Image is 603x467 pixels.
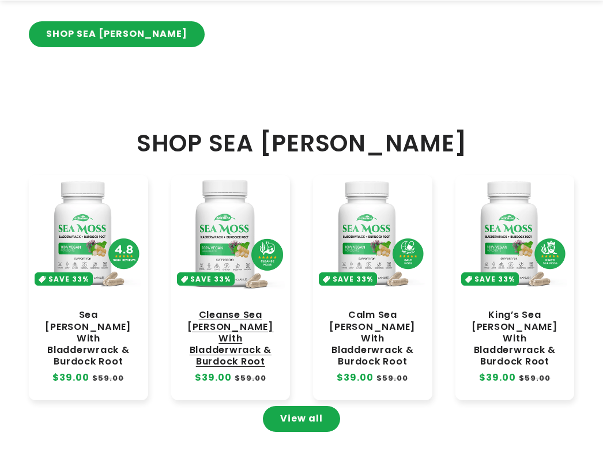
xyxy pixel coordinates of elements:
a: King’s Sea [PERSON_NAME] With Bladderwrack & Burdock Root [467,309,563,367]
a: SHOP SEA [PERSON_NAME] [29,21,205,47]
ul: Slider [29,175,574,400]
a: Cleanse Sea [PERSON_NAME] With Bladderwrack & Burdock Root [183,309,279,367]
a: Calm Sea [PERSON_NAME] With Bladderwrack & Burdock Root [325,309,421,367]
a: Sea [PERSON_NAME] With Bladderwrack & Burdock Root [40,309,137,367]
a: View all products in the Sea Moss Capsules collection [263,406,340,432]
h2: SHOP SEA [PERSON_NAME] [29,129,574,158]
